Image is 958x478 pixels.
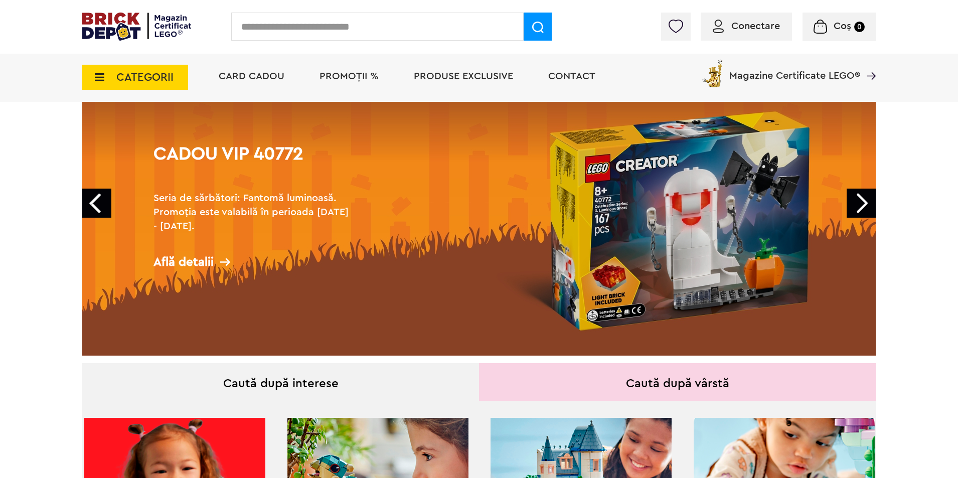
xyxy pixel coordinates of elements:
h2: Seria de sărbători: Fantomă luminoasă. Promoția este valabilă în perioada [DATE] - [DATE]. [153,191,354,233]
a: Cadou VIP 40772Seria de sărbători: Fantomă luminoasă. Promoția este valabilă în perioada [DATE] -... [82,52,876,356]
a: Magazine Certificate LEGO® [860,58,876,68]
span: CATEGORII [116,72,174,83]
h1: Cadou VIP 40772 [153,145,354,181]
a: Conectare [713,21,780,31]
div: Caută după interese [82,363,479,401]
div: Caută după vârstă [479,363,876,401]
span: Coș [834,21,851,31]
small: 0 [854,22,865,32]
span: Conectare [731,21,780,31]
a: Contact [548,71,595,81]
a: Next [847,189,876,218]
div: Află detalii [153,256,354,268]
a: PROMOȚII % [320,71,379,81]
a: Produse exclusive [414,71,513,81]
span: Magazine Certificate LEGO® [729,58,860,81]
a: Card Cadou [219,71,284,81]
a: Prev [82,189,111,218]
